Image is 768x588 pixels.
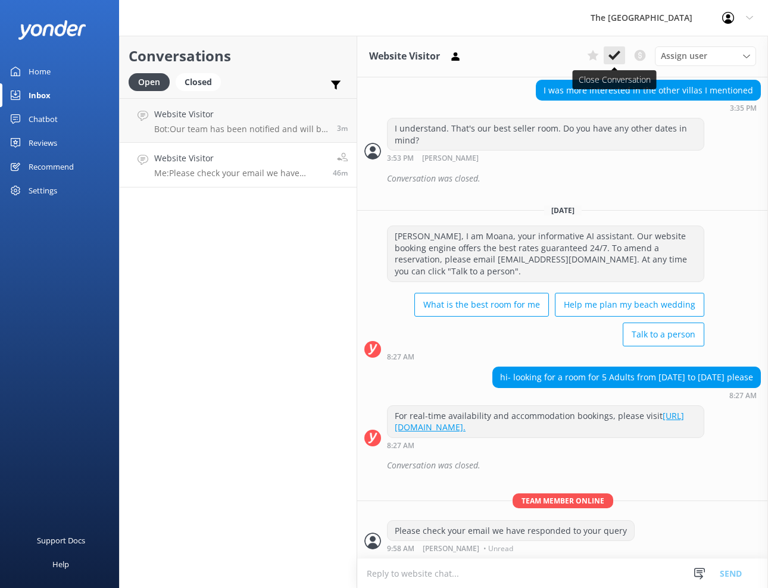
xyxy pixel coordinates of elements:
[387,455,761,476] div: Conversation was closed.
[423,545,479,552] span: [PERSON_NAME]
[29,83,51,107] div: Inbox
[388,118,704,150] div: I understand. That's our best seller room. Do you have any other dates in mind?
[176,73,221,91] div: Closed
[29,179,57,202] div: Settings
[623,323,704,346] button: Talk to a person
[422,155,479,162] span: [PERSON_NAME]
[387,352,704,361] div: Sep 22 2025 10:27am (UTC -10:00) Pacific/Honolulu
[120,143,357,187] a: Website VisitorMe:Please check your email we have responded to your query46m
[29,155,74,179] div: Recommend
[387,354,414,361] strong: 8:27 AM
[388,406,704,437] div: For real-time availability and accommodation bookings, please visit
[388,521,634,541] div: Please check your email we have responded to your query
[661,49,707,62] span: Assign user
[364,455,761,476] div: 2025-09-22T21:16:21.391
[129,75,176,88] a: Open
[176,75,227,88] a: Closed
[369,49,440,64] h3: Website Visitor
[29,131,57,155] div: Reviews
[555,293,704,317] button: Help me plan my beach wedding
[395,410,684,433] a: [URL][DOMAIN_NAME].
[387,168,761,189] div: Conversation was closed.
[729,392,757,399] strong: 8:27 AM
[154,124,328,135] p: Bot: Our team has been notified and will be with you as soon as possible. Alternatively, you can ...
[387,155,414,162] strong: 3:53 PM
[364,168,761,189] div: 2025-09-14T06:18:26.446
[29,107,58,131] div: Chatbot
[513,493,613,508] span: Team member online
[337,123,348,133] span: Sep 22 2025 12:42pm (UTC -10:00) Pacific/Honolulu
[129,45,348,67] h2: Conversations
[414,293,549,317] button: What is the best room for me
[387,442,414,449] strong: 8:27 AM
[154,168,324,179] p: Me: Please check your email we have responded to your query
[493,367,760,387] div: hi- looking for a room for 5 Adults from [DATE] to [DATE] please
[483,545,513,552] span: • Unread
[129,73,170,91] div: Open
[536,80,760,101] div: I was more interested in the other villas I mentioned
[388,226,704,281] div: [PERSON_NAME], I am Moana, your informative AI assistant. Our website booking engine offers the b...
[154,108,328,121] h4: Website Visitor
[387,154,704,162] div: Sep 13 2025 05:53pm (UTC -10:00) Pacific/Honolulu
[387,441,704,449] div: Sep 22 2025 10:27am (UTC -10:00) Pacific/Honolulu
[387,544,635,552] div: Sep 22 2025 11:58am (UTC -10:00) Pacific/Honolulu
[387,545,414,552] strong: 9:58 AM
[37,528,85,552] div: Support Docs
[154,152,324,165] h4: Website Visitor
[536,104,761,112] div: Sep 13 2025 05:35pm (UTC -10:00) Pacific/Honolulu
[333,168,348,178] span: Sep 22 2025 11:58am (UTC -10:00) Pacific/Honolulu
[730,105,757,112] strong: 3:35 PM
[120,98,357,143] a: Website VisitorBot:Our team has been notified and will be with you as soon as possible. Alternati...
[18,20,86,40] img: yonder-white-logo.png
[52,552,69,576] div: Help
[544,205,582,215] span: [DATE]
[29,60,51,83] div: Home
[492,391,761,399] div: Sep 22 2025 10:27am (UTC -10:00) Pacific/Honolulu
[655,46,756,65] div: Assign User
